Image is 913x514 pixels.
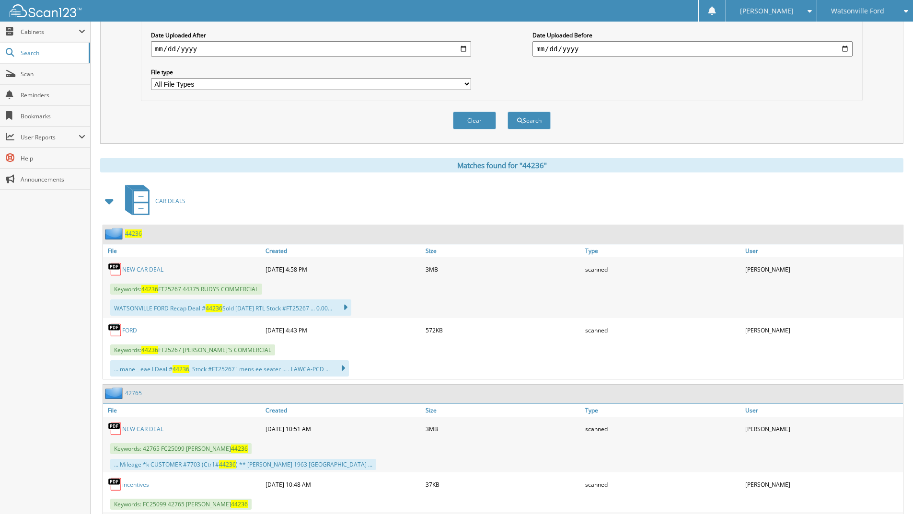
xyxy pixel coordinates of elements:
[453,112,496,129] button: Clear
[423,260,583,279] div: 3MB
[532,31,853,39] label: Date Uploaded Before
[743,475,903,494] div: [PERSON_NAME]
[110,360,349,377] div: ... mane _ eae I Deal # , Stock #FT25267 ' mens ee seater ... . LAWCA-PCD ...
[831,8,884,14] span: Watsonville Ford
[105,387,125,399] img: folder2.png
[108,323,122,337] img: PDF.png
[743,260,903,279] div: [PERSON_NAME]
[583,260,743,279] div: scanned
[423,419,583,438] div: 3MB
[423,475,583,494] div: 37KB
[423,404,583,417] a: Size
[10,4,81,17] img: scan123-logo-white.svg
[110,499,252,510] span: Keywords: FC25099 42765 [PERSON_NAME]
[141,285,158,293] span: 44236
[21,175,85,183] span: Announcements
[125,389,142,397] a: 42765
[21,154,85,162] span: Help
[108,422,122,436] img: PDF.png
[110,344,275,355] span: Keywords: FT25267 [PERSON_NAME]'S COMMERCIAL
[263,419,423,438] div: [DATE] 10:51 AM
[740,8,794,14] span: [PERSON_NAME]
[263,260,423,279] div: [DATE] 4:58 PM
[743,404,903,417] a: User
[105,228,125,240] img: folder2.png
[865,468,913,514] iframe: Chat Widget
[231,445,248,453] span: 44236
[122,425,163,433] a: NEW CAR DEAL
[423,244,583,257] a: Size
[21,70,85,78] span: Scan
[532,41,853,57] input: end
[263,244,423,257] a: Created
[103,404,263,417] a: File
[173,365,189,373] span: 44236
[103,244,263,257] a: File
[119,182,185,220] a: CAR DEALS
[263,404,423,417] a: Created
[122,326,137,334] a: FORD
[108,262,122,276] img: PDF.png
[21,28,79,36] span: Cabinets
[108,477,122,491] img: PDF.png
[743,320,903,340] div: [PERSON_NAME]
[110,284,262,295] span: Keywords: FT25267 44375 RUDYS COMMERCIAL
[21,49,84,57] span: Search
[125,229,142,238] a: 44236
[263,475,423,494] div: [DATE] 10:48 AM
[583,475,743,494] div: scanned
[151,68,471,76] label: File type
[743,419,903,438] div: [PERSON_NAME]
[21,133,79,141] span: User Reports
[141,346,158,354] span: 44236
[219,460,236,468] span: 44236
[583,244,743,257] a: Type
[583,404,743,417] a: Type
[122,480,149,489] a: incentives
[21,112,85,120] span: Bookmarks
[155,197,185,205] span: CAR DEALS
[100,158,903,172] div: Matches found for "44236"
[583,320,743,340] div: scanned
[110,299,351,316] div: WATSONVILLE FORD Recap Deal # Sold [DATE] RTL Stock #FT25267 ... 0.00...
[423,320,583,340] div: 572KB
[110,459,376,470] div: ... Mileage *k CUSTOMER #7703 (Ctr1# ) ** [PERSON_NAME] 1963 [GEOGRAPHIC_DATA] ...
[231,500,248,508] span: 44236
[21,91,85,99] span: Reminders
[110,443,252,454] span: Keywords: 42765 FC25099 [PERSON_NAME]
[151,31,471,39] label: Date Uploaded After
[263,320,423,340] div: [DATE] 4:43 PM
[122,265,163,274] a: NEW CAR DEAL
[151,41,471,57] input: start
[583,419,743,438] div: scanned
[508,112,551,129] button: Search
[206,304,222,312] span: 44236
[743,244,903,257] a: User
